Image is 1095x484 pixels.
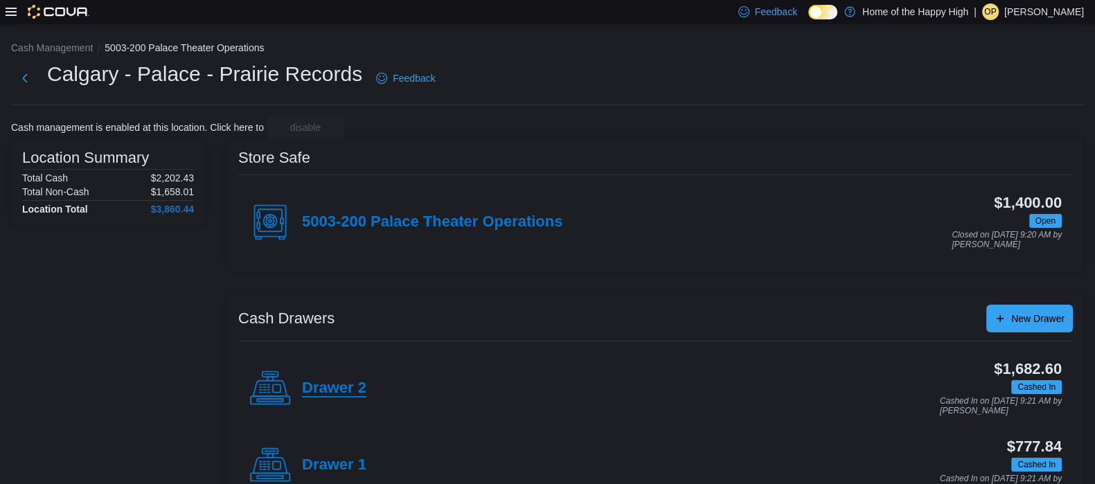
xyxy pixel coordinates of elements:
[974,3,977,20] p: |
[994,361,1062,377] h3: $1,682.60
[11,41,1084,57] nav: An example of EuiBreadcrumbs
[1004,3,1084,20] p: [PERSON_NAME]
[1011,380,1062,394] span: Cashed In
[940,397,1062,415] p: Cashed In on [DATE] 9:21 AM by [PERSON_NAME]
[984,3,996,20] span: OP
[1029,214,1062,228] span: Open
[1017,381,1056,393] span: Cashed In
[302,213,562,231] h4: 5003-200 Palace Theater Operations
[986,305,1073,332] button: New Drawer
[267,116,344,138] button: disable
[151,186,194,197] p: $1,658.01
[302,456,366,474] h4: Drawer 1
[393,71,435,85] span: Feedback
[22,186,89,197] h6: Total Non-Cash
[22,150,149,166] h3: Location Summary
[1017,458,1056,471] span: Cashed In
[238,150,310,166] h3: Store Safe
[11,122,264,133] p: Cash management is enabled at this location. Click here to
[371,64,440,92] a: Feedback
[952,231,1062,249] p: Closed on [DATE] 9:20 AM by [PERSON_NAME]
[755,5,797,19] span: Feedback
[22,204,88,215] h4: Location Total
[238,310,335,327] h3: Cash Drawers
[994,195,1062,211] h3: $1,400.00
[302,379,366,397] h4: Drawer 2
[151,172,194,183] p: $2,202.43
[1007,438,1062,455] h3: $777.84
[1011,312,1065,325] span: New Drawer
[808,5,837,19] input: Dark Mode
[47,60,362,88] h1: Calgary - Palace - Prairie Records
[862,3,968,20] p: Home of the Happy High
[28,5,89,19] img: Cova
[105,42,264,53] button: 5003-200 Palace Theater Operations
[151,204,194,215] h4: $3,860.44
[22,172,68,183] h6: Total Cash
[982,3,999,20] div: Olivia Palmiere
[1035,215,1056,227] span: Open
[290,120,321,134] span: disable
[11,42,93,53] button: Cash Management
[1011,458,1062,472] span: Cashed In
[11,64,39,92] button: Next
